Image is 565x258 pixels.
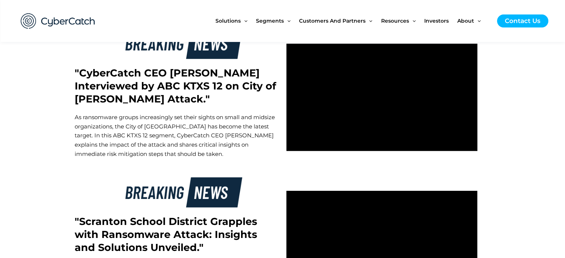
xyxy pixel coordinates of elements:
span: Investors [424,5,449,36]
span: Menu Toggle [241,5,247,36]
img: CyberCatch [13,6,103,36]
span: Solutions [215,5,241,36]
span: Segments [256,5,284,36]
span: About [457,5,474,36]
h2: "CyberCatch CEO [PERSON_NAME] Interviewed by ABC KTXS 12 on City of [PERSON_NAME] Attack." [75,66,279,105]
span: Menu Toggle [366,5,372,36]
a: Investors [424,5,457,36]
nav: Site Navigation: New Main Menu [215,5,490,36]
span: Menu Toggle [474,5,481,36]
p: As ransomware groups increasingly set their sights on small and midsize organizations, the City o... [75,113,279,159]
span: Resources [381,5,409,36]
a: Contact Us [497,14,548,27]
iframe: vimeo Video Player [286,44,477,151]
h2: "Scranton School District Grapples with Ransomware Attack: Insights and Solutions Unveiled." [75,215,279,254]
span: Customers and Partners [299,5,366,36]
span: Menu Toggle [409,5,416,36]
span: Menu Toggle [284,5,290,36]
